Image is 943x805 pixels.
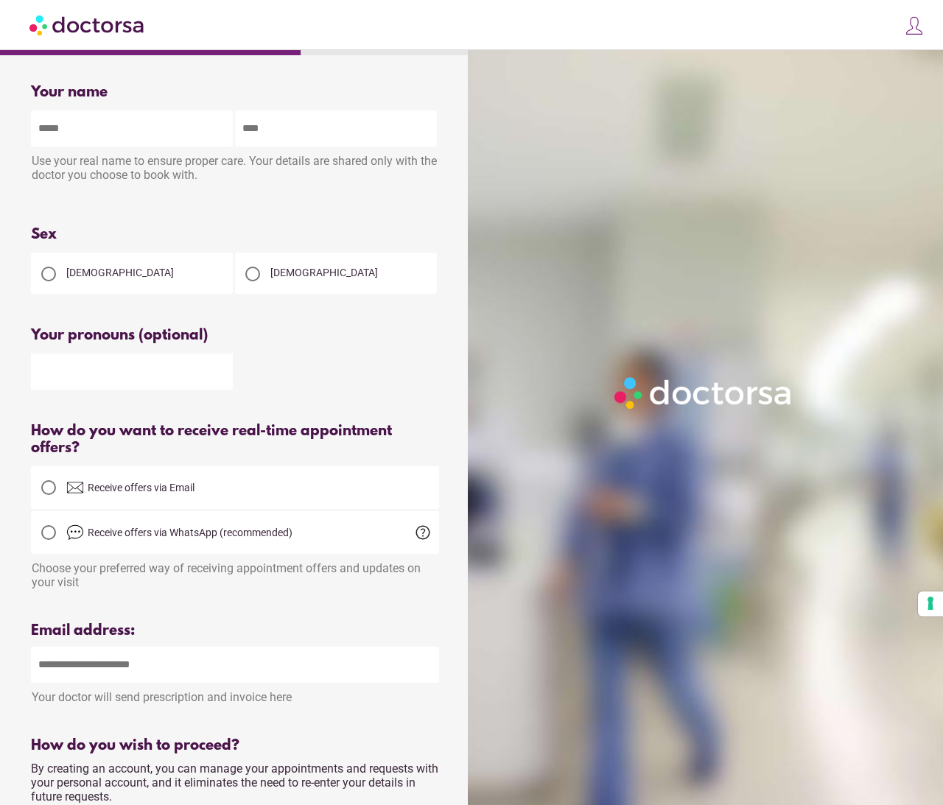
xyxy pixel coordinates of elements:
[66,479,84,496] img: email
[31,423,439,457] div: How do you want to receive real-time appointment offers?
[31,622,439,639] div: Email address:
[31,226,439,243] div: Sex
[31,327,439,344] div: Your pronouns (optional)
[31,84,439,101] div: Your name
[66,524,84,541] img: chat
[31,737,439,754] div: How do you wish to proceed?
[31,683,439,704] div: Your doctor will send prescription and invoice here
[904,15,925,36] img: icons8-customer-100.png
[414,524,432,541] span: help
[270,267,378,278] span: [DEMOGRAPHIC_DATA]
[918,591,943,616] button: Your consent preferences for tracking technologies
[31,554,439,589] div: Choose your preferred way of receiving appointment offers and updates on your visit
[88,527,292,538] span: Receive offers via WhatsApp (recommended)
[88,482,194,493] span: Receive offers via Email
[66,267,174,278] span: [DEMOGRAPHIC_DATA]
[31,147,439,193] div: Use your real name to ensure proper care. Your details are shared only with the doctor you choose...
[29,8,146,41] img: Doctorsa.com
[609,372,798,414] img: Logo-Doctorsa-trans-White-partial-flat.png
